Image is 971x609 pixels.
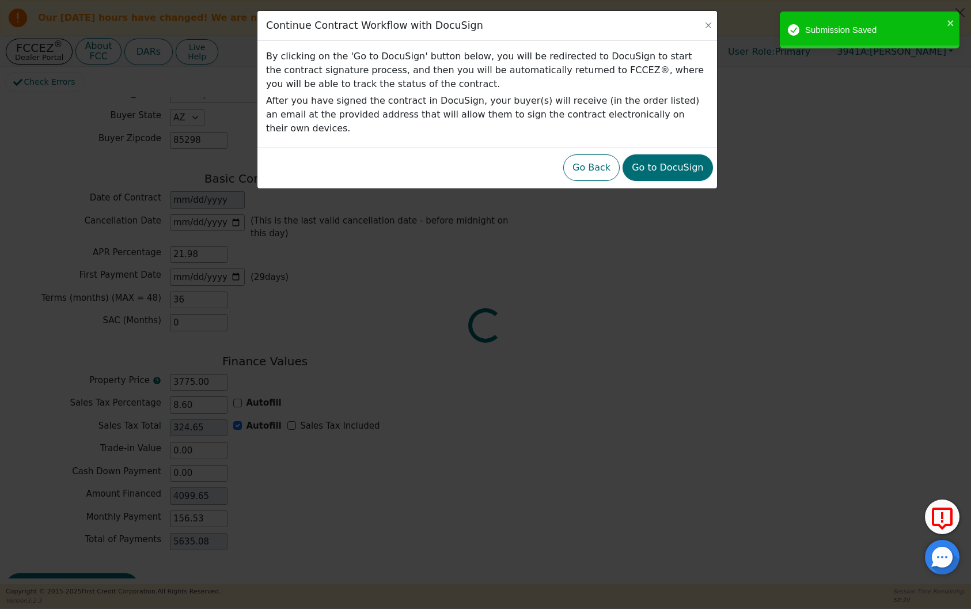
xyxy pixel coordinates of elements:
button: Go Back [563,154,620,181]
p: By clicking on the 'Go to DocuSign' button below, you will be redirected to DocuSign to start the... [266,50,708,91]
button: close [947,16,955,29]
p: After you have signed the contract in DocuSign, your buyer(s) will receive (in the order listed) ... [266,94,708,135]
div: Submission Saved [805,24,943,37]
button: Close [703,20,714,31]
button: Report Error to FCC [925,500,959,534]
h3: Continue Contract Workflow with DocuSign [266,20,483,32]
button: Go to DocuSign [623,154,712,181]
